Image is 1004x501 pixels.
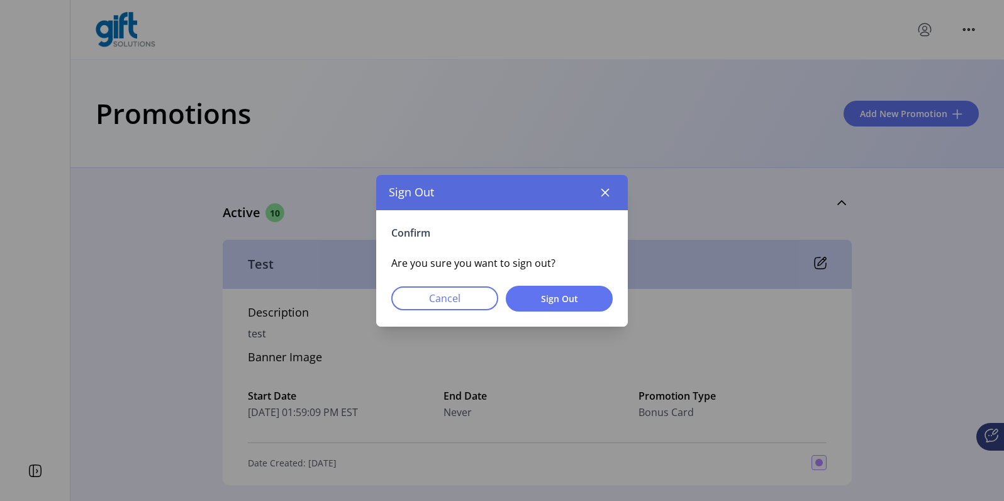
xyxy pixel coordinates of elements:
button: Cancel [391,286,498,310]
p: Are you sure you want to sign out? [391,256,613,271]
span: Sign Out [389,184,434,201]
p: Confirm [391,225,613,240]
span: Sign Out [522,292,596,305]
button: Sign Out [506,286,613,312]
span: Cancel [408,291,482,306]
